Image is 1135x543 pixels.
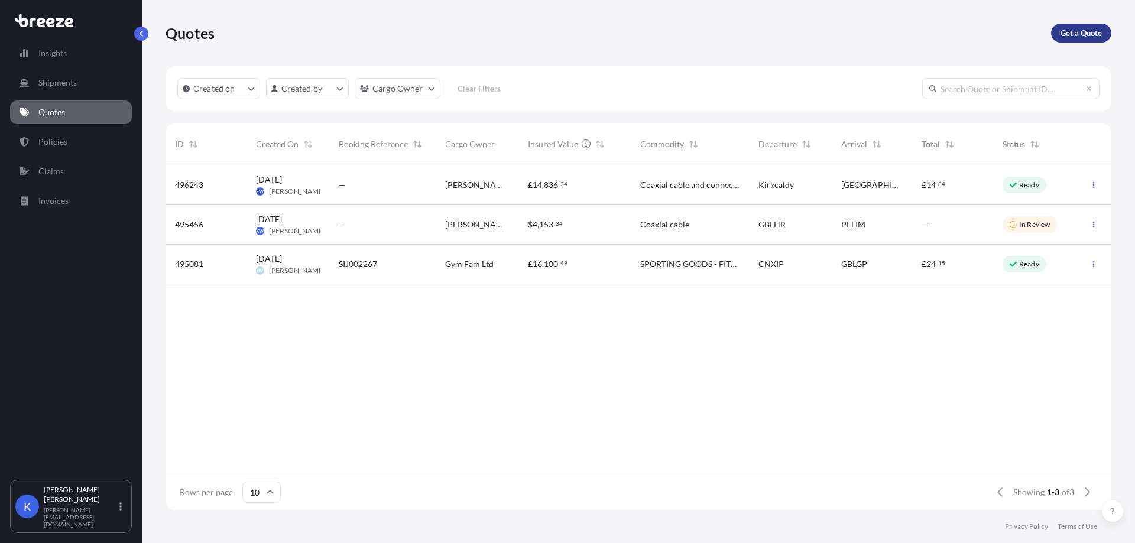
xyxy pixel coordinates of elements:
a: Privacy Policy [1005,522,1048,531]
span: Showing [1013,486,1045,498]
span: PELIM [841,219,865,230]
button: cargoOwner Filter options [355,78,440,99]
span: GBLGP [841,258,867,270]
button: Clear Filters [446,79,513,98]
p: Shipments [38,77,77,89]
span: 495081 [175,258,203,270]
span: . [936,261,938,265]
span: Booking Reference [339,138,408,150]
span: 34 [560,182,567,186]
span: Departure [758,138,797,150]
span: 24 [926,260,936,268]
a: Get a Quote [1051,24,1111,43]
span: 16 [533,260,542,268]
span: Created On [256,138,299,150]
span: GBLHR [758,219,786,230]
p: Quotes [38,106,65,118]
span: . [554,222,555,226]
span: , [542,260,544,268]
span: Total [922,138,940,150]
span: [PERSON_NAME] Microwave Systems Ltd. [445,179,509,191]
span: $ [528,220,533,229]
span: LW [257,265,263,277]
span: [PERSON_NAME] [269,187,325,196]
span: [PERSON_NAME] [269,266,325,275]
span: , [542,181,544,189]
span: 836 [544,181,558,189]
button: Sort [301,137,315,151]
p: In Review [1019,220,1050,229]
span: KW [256,186,264,197]
span: — [339,219,346,230]
p: Clear Filters [458,83,501,95]
span: Commodity [640,138,684,150]
p: Created by [281,83,323,95]
span: — [339,179,346,191]
span: £ [528,260,533,268]
span: 15 [938,261,945,265]
button: Sort [870,137,884,151]
span: Rows per page [180,486,233,498]
a: Insights [10,41,132,65]
span: [PERSON_NAME] Microwave Systems Ltd. [445,219,509,230]
p: Ready [1019,259,1039,269]
a: Quotes [10,100,132,124]
span: [DATE] [256,213,282,225]
p: Created on [193,83,235,95]
span: — [922,219,929,230]
p: Policies [38,136,67,148]
span: 49 [560,261,567,265]
span: Gym Fam Ltd [445,258,494,270]
span: 496243 [175,179,203,191]
span: 14 [533,181,542,189]
p: [PERSON_NAME][EMAIL_ADDRESS][DOMAIN_NAME] [44,506,117,528]
span: [PERSON_NAME] [269,226,325,236]
span: 100 [544,260,558,268]
span: Coaxial cable and connectors [640,179,740,191]
span: 34 [556,222,563,226]
a: Claims [10,160,132,183]
span: [DATE] [256,174,282,186]
span: . [936,182,938,186]
a: Policies [10,130,132,154]
span: [GEOGRAPHIC_DATA] [841,179,903,191]
span: Status [1003,138,1025,150]
p: Quotes [166,24,215,43]
button: Sort [593,137,607,151]
a: Invoices [10,189,132,213]
button: Sort [942,137,956,151]
p: Insights [38,47,67,59]
span: Coaxial cable [640,219,689,230]
span: , [537,220,539,229]
button: createdOn Filter options [177,78,260,99]
span: 495456 [175,219,203,230]
span: £ [922,260,926,268]
span: Insured Value [528,138,578,150]
span: KW [256,225,264,237]
button: Sort [410,137,424,151]
span: CNXIP [758,258,784,270]
input: Search Quote or Shipment ID... [922,78,1100,99]
button: Sort [186,137,200,151]
p: Claims [38,165,64,177]
span: 153 [539,220,553,229]
span: [DATE] [256,253,282,265]
span: 14 [926,181,936,189]
a: Shipments [10,71,132,95]
p: Invoices [38,195,69,207]
span: 1-3 [1047,486,1059,498]
span: K [24,500,31,512]
span: SIJ002267 [339,258,377,270]
span: Kirkcaldy [758,179,794,191]
span: £ [528,181,533,189]
a: Terms of Use [1058,522,1097,531]
span: £ [922,181,926,189]
p: Ready [1019,180,1039,190]
span: . [559,261,560,265]
span: of 3 [1062,486,1074,498]
button: Sort [686,137,701,151]
span: Arrival [841,138,867,150]
button: Sort [799,137,813,151]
